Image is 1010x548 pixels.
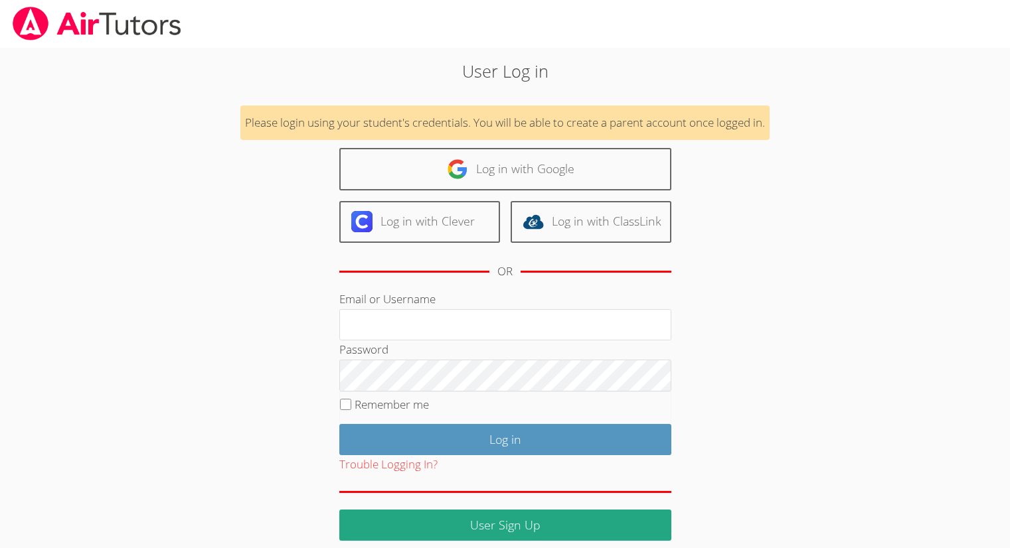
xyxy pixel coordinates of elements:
div: OR [497,262,513,281]
label: Password [339,342,388,357]
img: airtutors_banner-c4298cdbf04f3fff15de1276eac7730deb9818008684d7c2e4769d2f7ddbe033.png [11,7,183,40]
a: User Sign Up [339,510,671,541]
img: clever-logo-6eab21bc6e7a338710f1a6ff85c0baf02591cd810cc4098c63d3a4b26e2feb20.svg [351,211,373,232]
div: Please login using your student's credentials. You will be able to create a parent account once l... [240,105,770,141]
img: classlink-logo-d6bb404cc1216ec64c9a2012d9dc4662098be43eaf13dc465df04b49fa7ab582.svg [523,211,544,232]
a: Log in with Clever [339,201,500,243]
img: google-logo-50288ca7cdecda66e5e0955fdab243c47b7ad437acaf1139b6f446037453330a.svg [447,159,468,180]
label: Email or Username [339,291,436,307]
a: Log in with ClassLink [511,201,671,243]
a: Log in with Google [339,148,671,190]
input: Log in [339,424,671,455]
label: Remember me [355,397,429,412]
button: Trouble Logging In? [339,455,438,474]
h2: User Log in [232,58,778,84]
